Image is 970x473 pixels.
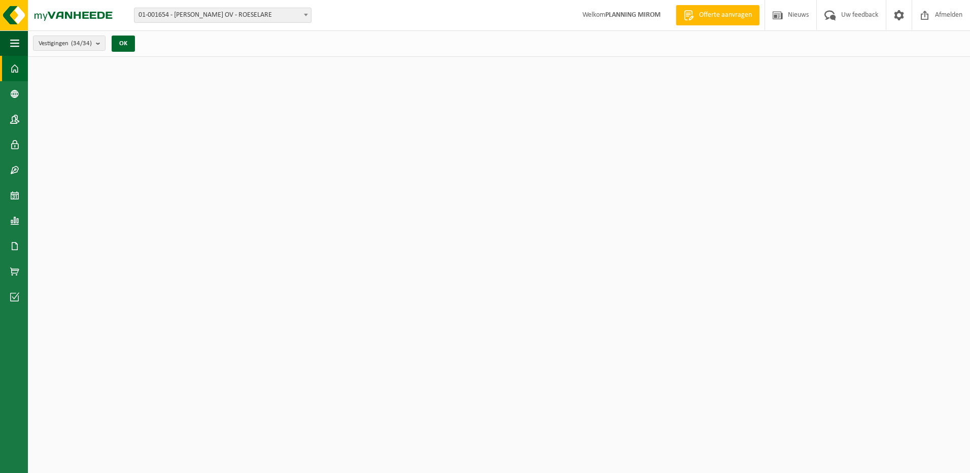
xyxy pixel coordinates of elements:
[697,10,754,20] span: Offerte aanvragen
[134,8,311,23] span: 01-001654 - MIROM ROESELARE OV - ROESELARE
[33,36,106,51] button: Vestigingen(34/34)
[605,11,661,19] strong: PLANNING MIROM
[112,36,135,52] button: OK
[676,5,759,25] a: Offerte aanvragen
[39,36,92,51] span: Vestigingen
[134,8,311,22] span: 01-001654 - MIROM ROESELARE OV - ROESELARE
[71,40,92,47] count: (34/34)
